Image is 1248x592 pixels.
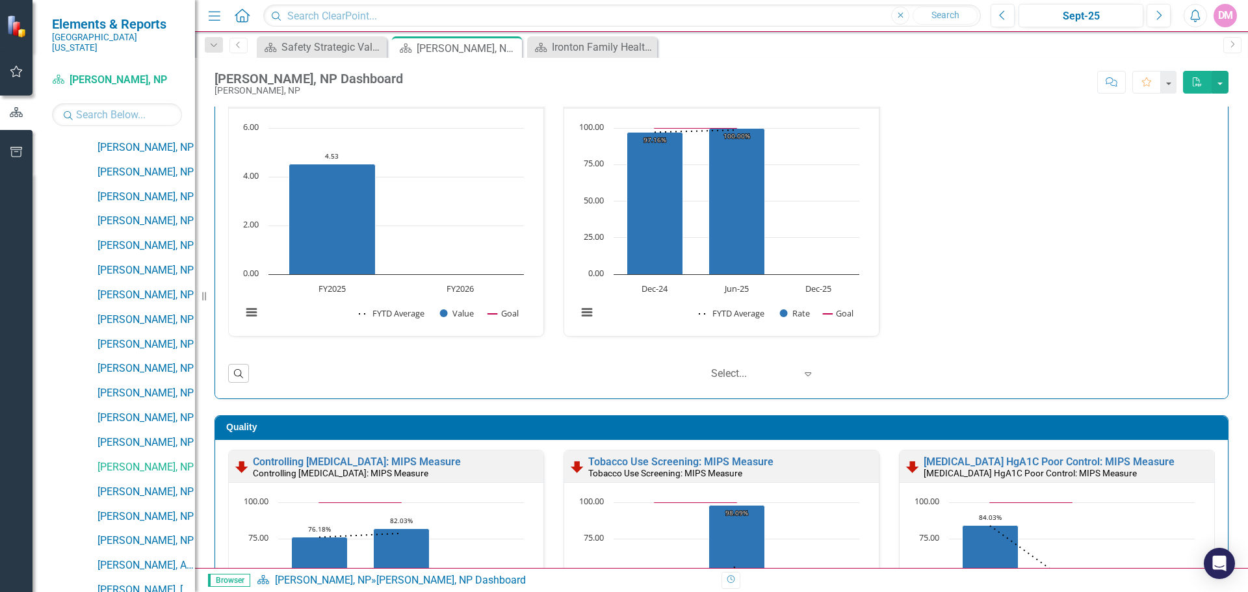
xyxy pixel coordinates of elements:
a: [MEDICAL_DATA] HgA1C Poor Control: MIPS Measure [924,456,1175,468]
text: FY2025 [318,283,346,294]
text: 100.00 [244,495,268,507]
button: Show FYTD Average [359,307,426,319]
g: Goal, series 3 of 3. Line with 3 data points. [987,500,1074,505]
text: Dec-24 [642,283,668,294]
a: [PERSON_NAME], NP [97,411,195,426]
a: [PERSON_NAME], NP [97,288,195,303]
a: Controlling [MEDICAL_DATA]: MIPS Measure [253,456,461,468]
text: FY2026 [447,283,474,294]
div: » [257,573,712,588]
a: [PERSON_NAME], NP [97,534,195,548]
button: Show Value [440,307,474,319]
a: [PERSON_NAME], NP [97,263,195,278]
text: 100.00% [723,131,750,140]
button: Show FYTD Average [699,307,766,319]
button: View chart menu, Chart [578,303,596,322]
span: Search [931,10,959,20]
img: ClearPoint Strategy [6,14,30,38]
text: 0.00 [243,267,259,279]
a: [PERSON_NAME], APRN [97,558,195,573]
div: [PERSON_NAME], NP Dashboard [376,574,526,586]
g: Rate, series 2 of 3. Bar series with 3 bars. [627,128,819,275]
small: Tobacco Use Screening: MIPS Measure [588,468,742,478]
g: Goal, series 3 of 3. Line with 3 data points. [317,500,404,505]
a: [PERSON_NAME], NP [97,214,195,229]
text: 82.03% [390,516,413,525]
g: Goal, series 3 of 3. Line with 3 data points. [652,500,739,505]
text: 2.00 [243,218,259,230]
a: [PERSON_NAME], NP [97,165,195,180]
text: 75.00 [919,532,939,543]
button: Search [913,6,978,25]
div: Open Intercom Messenger [1204,548,1235,579]
input: Search ClearPoint... [263,5,981,27]
button: Show Goal [488,307,519,319]
g: Goal, series 3 of 3. Line with 3 data points. [652,125,739,131]
text: 4.00 [243,170,259,181]
h3: Quality [226,422,1221,432]
text: 25.00 [584,231,604,242]
img: Below Plan [234,459,250,474]
img: Below Plan [569,459,585,474]
div: Sept-25 [1023,8,1139,24]
a: [PERSON_NAME], NP [97,509,195,524]
text: 76.18% [308,524,331,534]
text: 0.00 [588,267,604,279]
button: Show Goal [823,307,853,319]
a: [PERSON_NAME], NP [97,238,195,253]
text: 6.00 [243,121,259,133]
g: FYTD Average, series 1 of 3. Line with 2 data points. [330,161,335,166]
text: 75.00 [584,157,604,169]
a: Tobacco Use Screening: MIPS Measure [588,456,773,468]
text: Jun-25 [723,283,748,294]
text: 84.03% [979,513,1002,522]
text: 97.16% [643,135,666,144]
div: Ironton Family Health Center Dashboard [552,39,654,55]
a: [PERSON_NAME], NP [97,313,195,328]
a: Safety Strategic Value Dashboard [260,39,383,55]
a: [PERSON_NAME], NP [52,73,182,88]
button: DM [1214,4,1237,27]
g: Value, series 2 of 3. Bar series with 2 bars. [289,128,461,275]
text: 100.00 [579,495,604,507]
a: Ironton Family Health Center Dashboard [530,39,654,55]
a: [PERSON_NAME], NP [97,190,195,205]
button: Show Rate [780,307,810,319]
small: [GEOGRAPHIC_DATA][US_STATE] [52,32,182,53]
text: 50.00 [584,194,604,206]
span: Elements & Reports [52,16,182,32]
a: [PERSON_NAME], NP [97,361,195,376]
text: 100.00 [579,121,604,133]
small: Controlling [MEDICAL_DATA]: MIPS Measure [253,468,428,478]
a: [PERSON_NAME], NP [97,337,195,352]
button: View chart menu, Chart [242,303,261,322]
g: Goal, series 3 of 3. Line with 2 data points. [330,149,335,155]
text: 75.00 [248,532,268,543]
input: Search Below... [52,103,182,126]
path: Dec-24, 97.15909091. Rate. [627,132,682,274]
text: 4.53 [325,151,339,161]
path: FY2025, 4.53. Value. [289,164,376,274]
div: [PERSON_NAME], NP Dashboard [417,40,519,57]
div: Chart. Highcharts interactive chart. [235,122,537,333]
a: [PERSON_NAME], NP [97,140,195,155]
a: [PERSON_NAME], NP [275,574,371,586]
text: 100.00 [915,495,939,507]
button: Sept-25 [1019,4,1143,27]
path: Jun-25, 100. Rate. [708,128,764,274]
div: Safety Strategic Value Dashboard [281,39,383,55]
a: [PERSON_NAME], NP [97,435,195,450]
text: 75.00 [584,532,604,543]
a: [PERSON_NAME], NP [97,460,195,475]
svg: Interactive chart [571,122,866,333]
div: Chart. Highcharts interactive chart. [571,122,872,333]
a: [PERSON_NAME], NP [97,485,195,500]
div: [PERSON_NAME], NP Dashboard [214,71,403,86]
small: [MEDICAL_DATA] HgA1C Poor Control: MIPS Measure [924,468,1137,478]
text: 98.09% [725,508,748,517]
svg: Interactive chart [235,122,530,333]
text: Dec-25 [805,283,831,294]
span: Browser [208,574,250,587]
a: [PERSON_NAME], NP [97,386,195,401]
